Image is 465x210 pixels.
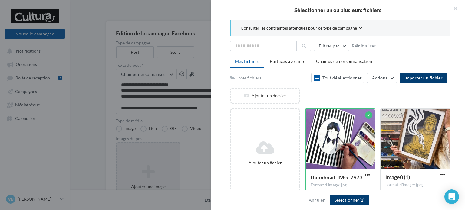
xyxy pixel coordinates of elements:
span: Mes fichiers [235,59,259,64]
span: image0 (1) [385,174,410,180]
div: Format d'image: jpg [311,183,370,188]
div: Mes fichiers [239,75,261,81]
button: Importer un fichier [400,73,447,83]
button: Annuler [306,196,327,204]
span: Partagés avec moi [270,59,305,64]
h2: Sélectionner un ou plusieurs fichiers [220,7,455,13]
div: Format d'image: jpeg [385,182,445,188]
button: Tout désélectionner [311,73,364,83]
span: Champs de personnalisation [316,59,372,64]
button: Consulter les contraintes attendues pour ce type de campagne [241,25,362,32]
span: (1) [359,197,364,202]
div: Ajouter un dossier [231,93,299,99]
button: Actions [367,73,397,83]
span: Consulter les contraintes attendues pour ce type de campagne [241,25,357,31]
span: Importer un fichier [404,75,443,80]
span: thumbnail_IMG_7973 [311,174,362,181]
button: Réinitialiser [349,42,378,50]
div: Open Intercom Messenger [444,189,459,204]
span: Actions [372,75,387,80]
button: Sélectionner(1) [330,195,369,205]
button: Filtrer par [314,41,349,51]
div: Ajouter un fichier [233,160,297,166]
